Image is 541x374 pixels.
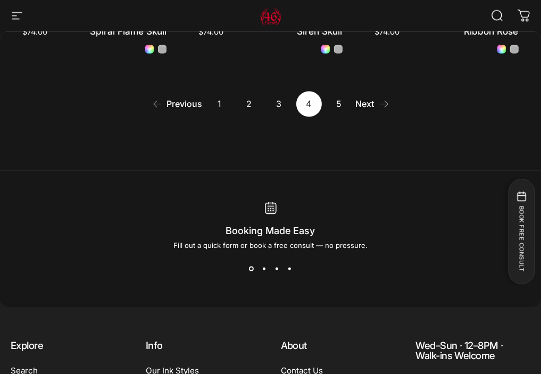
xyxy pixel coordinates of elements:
a: Siren Skull - Black and Grey [334,45,343,54]
button: View slide 2 [258,262,271,275]
a: 2 [237,92,262,117]
a: 1 [207,92,232,117]
a: Ribbon Rose - Black and Grey [510,45,519,54]
button: View slide 4 [284,262,296,275]
p: Fill out a quick form or book a free consult — no pressure. [11,242,530,250]
button: View slide 1 [245,262,258,275]
span: $74.00 [374,28,399,36]
span: $74.00 [22,28,47,36]
a: 3 [267,92,292,117]
a: 5 [326,92,352,117]
a: Siren Skull - Colour [321,45,330,54]
a: Next [356,92,389,117]
a: Spiral Flame Skull - Black and Grey [158,45,167,54]
a: Ribbon Rose - Colour [497,45,506,54]
a: Previous [152,92,203,117]
a: Spiral Flame Skull - Colour [145,45,154,54]
a: 0 items [512,4,536,28]
span: $74.00 [198,28,223,36]
button: BOOK FREE CONSULT [508,179,535,284]
p: Booking Made Easy [11,226,530,238]
button: View slide 3 [271,262,284,275]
